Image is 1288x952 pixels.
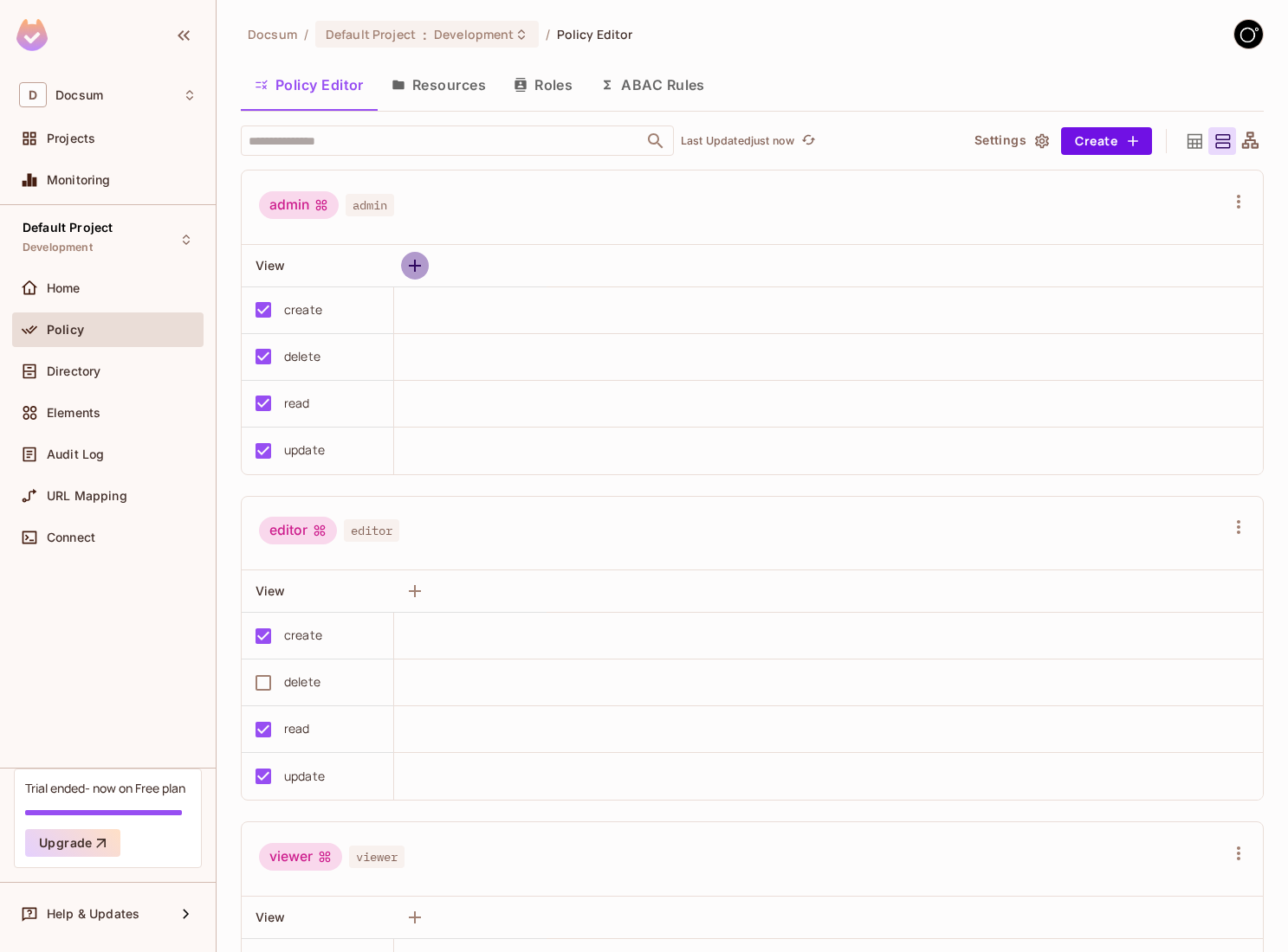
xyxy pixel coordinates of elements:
button: ABAC Rules [586,63,719,106]
button: Upgrade [25,829,120,857]
div: Trial ended- now on Free plan [25,780,185,796]
span: Audit Log [47,447,104,461]
span: Default Project [326,26,416,42]
span: Directory [47,364,100,378]
span: D [19,82,47,107]
button: Roles [500,63,586,106]
div: delete [284,347,320,366]
span: viewer [349,846,405,868]
button: Create [1061,127,1152,155]
span: Development [434,26,514,42]
div: read [284,394,310,413]
button: Open [644,129,668,153]
span: Development [23,241,93,254]
span: Policy Editor [557,26,633,42]
div: editor [259,517,337,544]
button: Policy Editor [241,63,378,106]
div: delete [284,672,320,691]
span: View [256,258,286,273]
div: update [284,767,325,786]
div: create [284,300,322,319]
span: View [256,583,286,598]
span: Monitoring [47,173,111,187]
div: read [284,719,310,738]
span: Policy [47,323,84,337]
span: refresh [801,132,816,150]
span: Help & Updates [47,907,139,921]
span: editor [344,519,399,542]
img: SReyMgAAAABJRU5ErkJggg== [16,19,48,51]
span: admin [346,194,394,216]
button: Resources [378,63,500,106]
button: refresh [798,131,819,151]
div: update [284,441,325,460]
span: Click to refresh data [794,131,819,151]
div: viewer [259,843,342,871]
span: Home [47,281,81,295]
span: Connect [47,531,95,544]
img: GitStart-Docsum [1234,20,1263,48]
span: : [422,28,428,42]
li: / [304,26,308,42]
span: Default Project [23,221,113,235]
span: Elements [47,406,100,420]
div: admin [259,191,339,219]
div: create [284,626,322,645]
span: URL Mapping [47,489,127,503]
button: Settings [968,127,1054,155]
span: the active workspace [248,26,297,42]
span: Projects [47,132,95,145]
p: Last Updated just now [681,134,794,148]
span: View [256,910,286,924]
li: / [546,26,550,42]
span: Workspace: Docsum [55,88,103,102]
